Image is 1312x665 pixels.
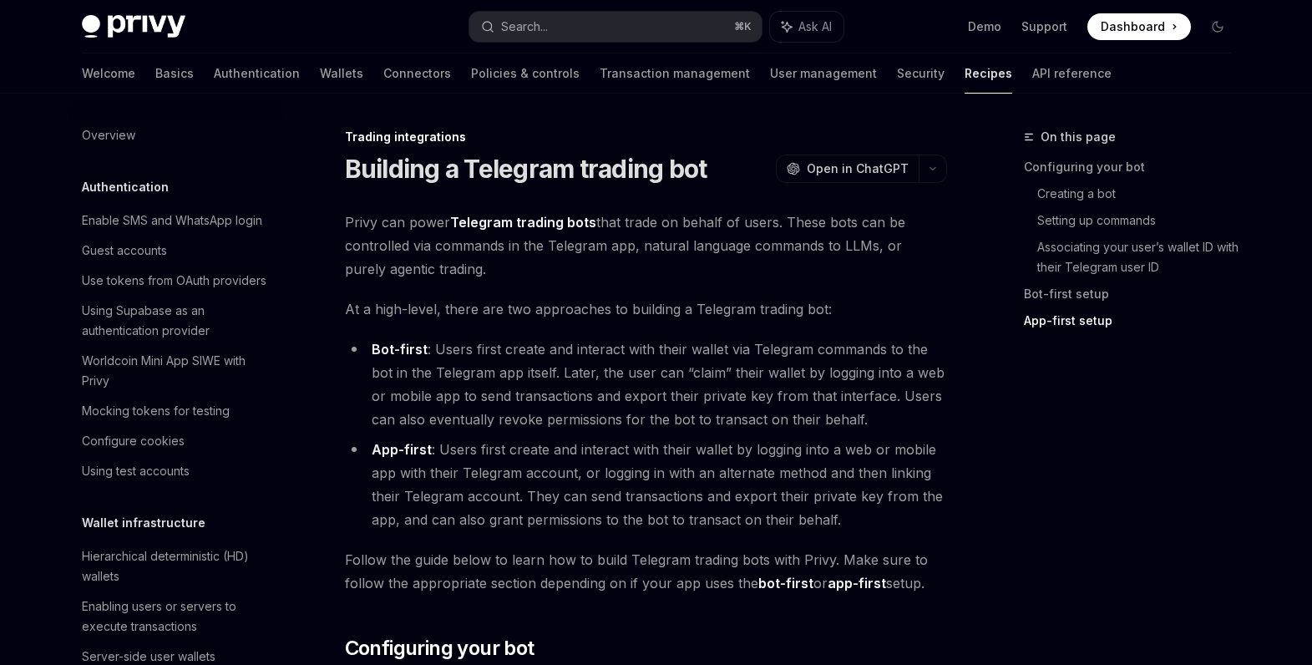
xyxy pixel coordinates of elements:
[1037,234,1244,281] a: Associating your user’s wallet ID with their Telegram user ID
[1037,180,1244,207] a: Creating a bot
[1041,127,1116,147] span: On this page
[734,20,752,33] span: ⌘ K
[68,206,282,236] a: Enable SMS and WhatsApp login
[82,125,135,145] div: Overview
[600,53,750,94] a: Transaction management
[345,438,947,531] li: : Users first create and interact with their wallet by logging into a web or mobile app with thei...
[68,346,282,396] a: Worldcoin Mini App SIWE with Privy
[471,53,580,94] a: Policies & controls
[383,53,451,94] a: Connectors
[82,177,169,197] h5: Authentication
[450,214,596,231] strong: Telegram trading bots
[82,301,272,341] div: Using Supabase as an authentication provider
[68,456,282,486] a: Using test accounts
[82,211,262,231] div: Enable SMS and WhatsApp login
[501,17,548,37] div: Search...
[82,53,135,94] a: Welcome
[372,441,432,459] a: App-first
[68,236,282,266] a: Guest accounts
[82,351,272,391] div: Worldcoin Mini App SIWE with Privy
[1087,13,1191,40] a: Dashboard
[68,541,282,591] a: Hierarchical deterministic (HD) wallets
[372,441,432,458] strong: App-first
[1037,207,1244,234] a: Setting up commands
[68,426,282,456] a: Configure cookies
[758,575,813,591] strong: bot-first
[155,53,194,94] a: Basics
[828,575,886,591] strong: app-first
[776,155,919,183] button: Open in ChatGPT
[82,461,190,481] div: Using test accounts
[345,635,534,662] span: Configuring your bot
[68,396,282,426] a: Mocking tokens for testing
[82,596,272,637] div: Enabling users or servers to execute transactions
[1101,18,1165,35] span: Dashboard
[82,241,167,261] div: Guest accounts
[214,53,300,94] a: Authentication
[82,513,205,533] h5: Wallet infrastructure
[345,154,707,184] h1: Building a Telegram trading bot
[68,266,282,296] a: Use tokens from OAuth providers
[965,53,1012,94] a: Recipes
[807,160,909,177] span: Open in ChatGPT
[345,129,947,145] div: Trading integrations
[345,297,947,321] span: At a high-level, there are two approaches to building a Telegram trading bot:
[68,591,282,642] a: Enabling users or servers to execute transactions
[372,341,428,358] a: Bot-first
[320,53,363,94] a: Wallets
[1024,154,1244,180] a: Configuring your bot
[1024,307,1244,334] a: App-first setup
[345,548,947,595] span: Follow the guide below to learn how to build Telegram trading bots with Privy. Make sure to follo...
[770,53,877,94] a: User management
[469,12,762,42] button: Search...⌘K
[82,401,230,421] div: Mocking tokens for testing
[1204,13,1231,40] button: Toggle dark mode
[1024,281,1244,307] a: Bot-first setup
[82,15,185,38] img: dark logo
[68,296,282,346] a: Using Supabase as an authentication provider
[1021,18,1067,35] a: Support
[82,271,266,291] div: Use tokens from OAuth providers
[68,120,282,150] a: Overview
[1032,53,1112,94] a: API reference
[345,338,947,431] li: : Users first create and interact with their wallet via Telegram commands to the bot in the Teleg...
[345,211,947,281] span: Privy can power that trade on behalf of users. These bots can be controlled via commands in the T...
[798,18,832,35] span: Ask AI
[968,18,1001,35] a: Demo
[770,12,843,42] button: Ask AI
[897,53,945,94] a: Security
[82,546,272,586] div: Hierarchical deterministic (HD) wallets
[82,431,185,451] div: Configure cookies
